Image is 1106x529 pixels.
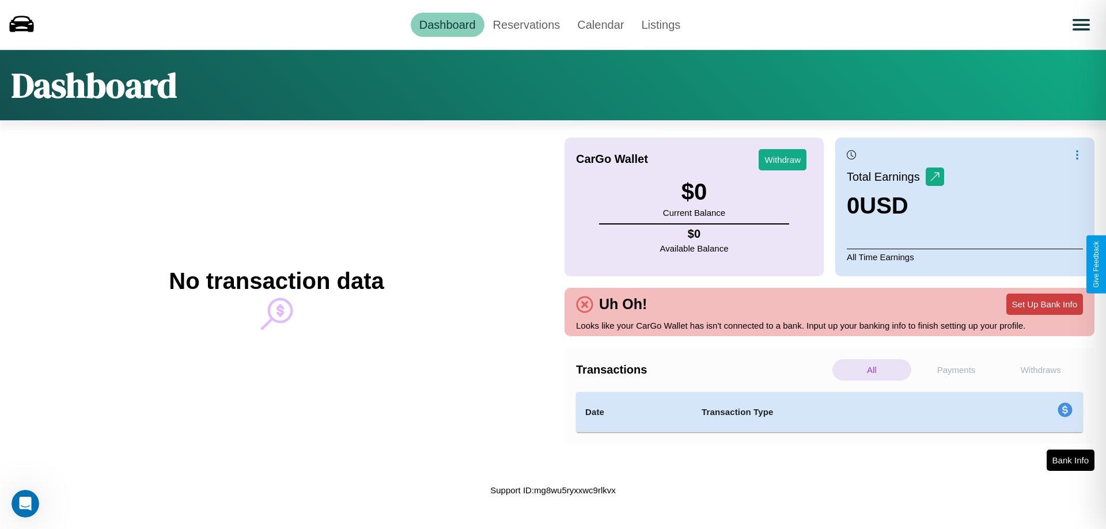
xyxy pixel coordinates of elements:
[576,153,648,166] h4: CarGo Wallet
[847,249,1083,265] p: All Time Earnings
[12,490,39,517] iframe: Intercom live chat
[585,405,683,419] h4: Date
[663,179,725,205] h3: $ 0
[1047,450,1094,471] button: Bank Info
[576,318,1083,333] p: Looks like your CarGo Wallet has isn't connected to a bank. Input up your banking info to finish ...
[169,268,384,294] h2: No transaction data
[411,13,484,37] a: Dashboard
[12,62,177,109] h1: Dashboard
[663,205,725,220] p: Current Balance
[490,482,616,498] p: Support ID: mg8wu5ryxxwc9rlkvx
[917,359,996,380] p: Payments
[759,149,806,170] button: Withdraw
[660,227,729,241] h4: $ 0
[702,405,963,419] h4: Transaction Type
[832,359,911,380] p: All
[847,166,926,187] p: Total Earnings
[847,193,944,219] h3: 0 USD
[1001,359,1080,380] p: Withdraws
[569,13,632,37] a: Calendar
[1006,294,1083,315] button: Set Up Bank Info
[576,363,829,376] h4: Transactions
[632,13,689,37] a: Listings
[593,296,653,313] h4: Uh Oh!
[1065,9,1097,41] button: Open menu
[1092,241,1100,288] div: Give Feedback
[660,241,729,256] p: Available Balance
[484,13,569,37] a: Reservations
[576,392,1083,432] table: simple table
